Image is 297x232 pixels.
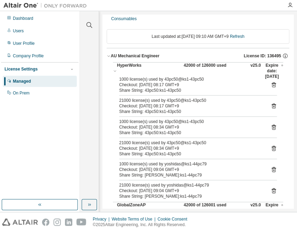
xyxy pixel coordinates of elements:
[119,119,260,124] div: 1000 license(s) used by 43pc50@ks1-43pc50
[119,182,260,188] div: 21000 license(s) used by yoshidas@ks1-44pc79
[107,29,289,44] div: Last updated at: [DATE] 09:10 AM GMT+9
[250,63,261,79] div: v25.0
[111,53,159,59] div: AU Mechanical Engineer
[119,161,260,167] div: 1000 license(s) used by yoshidas@ks1-44pc79
[93,216,112,222] div: Privacy
[112,216,157,222] div: Website Terms of Use
[119,103,260,109] div: Checkout: [DATE] 08:17 GMT+9
[13,53,44,59] div: Company Profile
[157,216,191,222] div: Cookie Consent
[117,202,180,219] div: GlobalZoneAP
[119,109,260,114] div: Share String: 43pc50:ks1-43pc50
[2,218,38,226] img: altair_logo.svg
[250,202,261,219] div: v25.0
[119,167,260,172] div: Checkout: [DATE] 09:04 GMT+9
[13,41,35,46] div: User Profile
[119,188,260,193] div: Checkout: [DATE] 09:04 GMT+9
[93,222,191,228] p: © 2025 Altair Engineering, Inc. All Rights Reserved.
[184,63,246,79] div: 42000 of 126000 used
[119,151,260,157] div: Share String: 43pc50:ks1-43pc50
[119,130,260,135] div: Share String: 43pc50:ks1-43pc50
[119,82,260,88] div: Checkout: [DATE] 08:17 GMT+9
[76,218,86,226] img: youtube.svg
[13,16,33,21] div: Dashboard
[42,218,49,226] img: facebook.svg
[3,2,90,9] img: Altair One
[5,66,38,72] div: License Settings
[119,146,260,151] div: Checkout: [DATE] 08:34 GMT+9
[265,202,283,219] div: Expire date: [DATE]
[119,140,260,146] div: 21000 license(s) used by 43pc50@ks1-43pc50
[111,16,137,22] div: Consumables
[119,193,260,199] div: Share String: [PERSON_NAME]:ks1-44pc79
[244,53,281,59] span: License ID: 136495
[53,218,61,226] img: instagram.svg
[119,98,260,103] div: 21000 license(s) used by 43pc50@ks1-43pc50
[230,34,244,39] a: Refresh
[107,48,289,64] button: AU Mechanical EngineerLicense ID: 136495
[117,63,180,79] div: HyperWorks
[13,28,24,34] div: Users
[113,202,283,219] button: GlobalZoneAP42000 of 126001 usedv25.0Expire date:[DATE]
[119,88,260,93] div: Share String: 43pc50:ks1-43pc50
[13,78,31,84] div: Managed
[13,90,30,96] div: On Prem
[65,218,72,226] img: linkedin.svg
[119,124,260,130] div: Checkout: [DATE] 08:34 GMT+9
[119,76,260,82] div: 1000 license(s) used by 43pc50@ks1-43pc50
[184,202,246,219] div: 42000 of 126001 used
[119,172,260,178] div: Share String: [PERSON_NAME]:ks1-44pc79
[113,63,283,79] button: HyperWorks42000 of 126000 usedv25.0Expire date:[DATE]
[265,63,283,79] div: Expire date: [DATE]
